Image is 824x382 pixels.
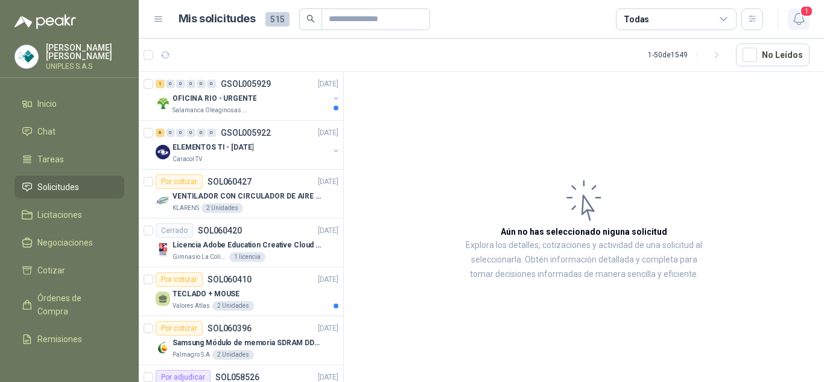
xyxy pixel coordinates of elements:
div: 0 [197,129,206,137]
div: 0 [176,80,185,88]
p: UNIPLES S.A.S [46,63,124,70]
img: Company Logo [156,243,170,257]
span: Remisiones [37,333,82,346]
div: 1 licencia [229,252,265,262]
p: OFICINA RIO - URGENTE [173,93,256,104]
a: Licitaciones [14,203,124,226]
span: Licitaciones [37,208,82,221]
div: 6 [156,129,165,137]
img: Company Logo [156,145,170,159]
p: [DATE] [318,225,338,237]
p: SOL060410 [208,275,252,284]
button: No Leídos [736,43,810,66]
h3: Aún no has seleccionado niguna solicitud [501,225,667,238]
p: Salamanca Oleaginosas SAS [173,106,249,115]
a: Chat [14,120,124,143]
a: Por cotizarSOL060427[DATE] Company LogoVENTILADOR CON CIRCULADOR DE AIRE MULTIPROPOSITO XPOWER DE... [139,170,343,218]
img: Company Logo [156,194,170,208]
img: Company Logo [156,340,170,355]
a: Por cotizarSOL060410[DATE] TECLADO + MOUSEValores Atlas2 Unidades [139,267,343,316]
p: [DATE] [318,127,338,139]
p: Gimnasio La Colina [173,252,227,262]
div: 1 - 50 de 1549 [648,45,726,65]
div: 0 [176,129,185,137]
div: 2 Unidades [212,350,254,360]
img: Company Logo [156,96,170,110]
a: Remisiones [14,328,124,351]
div: 0 [186,129,195,137]
a: 1 0 0 0 0 0 GSOL005929[DATE] Company LogoOFICINA RIO - URGENTESalamanca Oleaginosas SAS [156,77,341,115]
p: VENTILADOR CON CIRCULADOR DE AIRE MULTIPROPOSITO XPOWER DE 14" [173,191,323,202]
p: [DATE] [318,274,338,285]
p: [DATE] [318,78,338,90]
p: Valores Atlas [173,301,210,311]
p: SOL060420 [198,226,242,235]
div: Por cotizar [156,321,203,336]
a: Tareas [14,148,124,171]
p: [PERSON_NAME] [PERSON_NAME] [46,43,124,60]
img: Company Logo [15,45,38,68]
img: Logo peakr [14,14,76,29]
p: TECLADO + MOUSE [173,288,239,300]
span: Negociaciones [37,236,93,249]
div: 0 [207,80,216,88]
a: Por cotizarSOL060396[DATE] Company LogoSamsung Módulo de memoria SDRAM DDR4 M393A2G40DB0 de 16 GB... [139,316,343,365]
span: Solicitudes [37,180,79,194]
div: 0 [186,80,195,88]
div: Por cotizar [156,174,203,189]
a: 6 0 0 0 0 0 GSOL005922[DATE] Company LogoELEMENTOS TI - [DATE]Caracol TV [156,126,341,164]
a: Órdenes de Compra [14,287,124,323]
div: Por cotizar [156,272,203,287]
span: 1 [800,5,813,17]
div: 2 Unidades [212,301,254,311]
p: [DATE] [318,176,338,188]
div: 1 [156,80,165,88]
div: Todas [624,13,649,26]
span: 515 [265,12,290,27]
span: Cotizar [37,264,65,277]
span: Tareas [37,153,64,166]
span: Chat [37,125,55,138]
a: Negociaciones [14,231,124,254]
p: SOL058526 [215,373,259,381]
p: [DATE] [318,323,338,334]
p: ELEMENTOS TI - [DATE] [173,142,253,153]
p: KLARENS [173,203,199,213]
h1: Mis solicitudes [179,10,256,28]
div: Cerrado [156,223,193,238]
span: search [306,14,315,23]
div: 0 [166,129,175,137]
span: Órdenes de Compra [37,291,113,318]
a: Solicitudes [14,176,124,199]
button: 1 [788,8,810,30]
p: Licencia Adobe Education Creative Cloud for enterprise license lab and classroom [173,240,323,251]
a: Cotizar [14,259,124,282]
a: CerradoSOL060420[DATE] Company LogoLicencia Adobe Education Creative Cloud for enterprise license... [139,218,343,267]
p: GSOL005929 [221,80,271,88]
a: Inicio [14,92,124,115]
p: SOL060396 [208,324,252,333]
p: GSOL005922 [221,129,271,137]
div: 0 [197,80,206,88]
p: Explora los detalles, cotizaciones y actividad de una solicitud al seleccionarla. Obtén informaci... [464,238,703,282]
div: 2 Unidades [201,203,243,213]
p: SOL060427 [208,177,252,186]
div: 0 [207,129,216,137]
div: 0 [166,80,175,88]
p: Caracol TV [173,154,202,164]
p: Samsung Módulo de memoria SDRAM DDR4 M393A2G40DB0 de 16 GB M393A2G40DB0-CPB [173,337,323,349]
p: Palmagro S.A [173,350,210,360]
span: Inicio [37,97,57,110]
